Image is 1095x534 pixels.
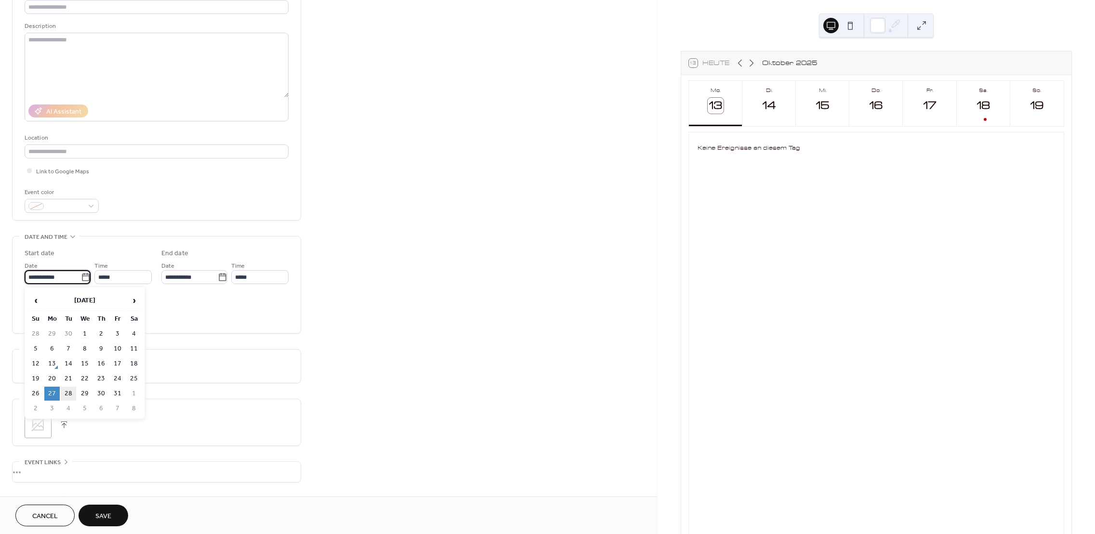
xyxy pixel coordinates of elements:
[762,57,817,69] div: Oktober 2025
[1010,81,1064,126] button: So.19
[61,402,76,416] td: 4
[44,342,60,356] td: 6
[61,387,76,401] td: 28
[25,187,97,197] div: Event color
[32,511,58,521] span: Cancel
[77,387,92,401] td: 29
[906,86,953,95] div: Fr.
[77,372,92,386] td: 22
[93,372,109,386] td: 23
[126,357,142,371] td: 18
[852,86,900,95] div: Do.
[93,312,109,326] th: Th
[44,312,60,326] th: Mo
[161,248,188,259] div: End date
[742,81,796,126] button: Di.14
[61,312,76,326] th: Tu
[28,402,43,416] td: 2
[127,291,141,310] span: ›
[61,342,76,356] td: 7
[110,342,125,356] td: 10
[960,86,1007,95] div: Sa.
[15,505,75,526] button: Cancel
[126,387,142,401] td: 1
[28,387,43,401] td: 26
[745,86,793,95] div: Di.
[161,261,174,271] span: Date
[231,261,245,271] span: Time
[61,372,76,386] td: 21
[95,511,111,521] span: Save
[25,133,287,143] div: Location
[25,494,60,504] span: Categories
[44,290,125,311] th: [DATE]
[25,261,38,271] span: Date
[903,81,956,126] button: Fr.17
[13,462,301,482] div: •••
[61,327,76,341] td: 30
[94,261,108,271] span: Time
[922,98,938,114] div: 17
[44,327,60,341] td: 29
[25,21,287,31] div: Description
[110,357,125,371] td: 17
[28,357,43,371] td: 12
[815,98,831,114] div: 15
[1013,86,1061,95] div: So.
[957,81,1010,126] button: Sa.18
[61,357,76,371] td: 14
[77,342,92,356] td: 8
[849,81,903,126] button: Do.16
[44,357,60,371] td: 13
[44,372,60,386] td: 20
[36,167,89,177] span: Link to Google Maps
[110,402,125,416] td: 7
[796,81,849,126] button: Mi.15
[1029,98,1045,114] div: 19
[126,342,142,356] td: 11
[110,327,125,341] td: 3
[28,291,43,310] span: ‹
[93,342,109,356] td: 9
[93,402,109,416] td: 6
[708,98,724,114] div: 13
[28,327,43,341] td: 28
[110,387,125,401] td: 31
[77,357,92,371] td: 15
[93,327,109,341] td: 2
[77,327,92,341] td: 1
[126,312,142,326] th: Sa
[692,86,739,95] div: Mo.
[28,342,43,356] td: 5
[126,372,142,386] td: 25
[93,357,109,371] td: 16
[869,98,884,114] div: 16
[77,402,92,416] td: 5
[126,402,142,416] td: 8
[126,327,142,341] td: 4
[976,98,991,114] div: 18
[110,372,125,386] td: 24
[690,136,1062,161] div: Keine Ereignisse an diesem Tag
[77,312,92,326] th: We
[28,312,43,326] th: Su
[761,98,777,114] div: 14
[25,248,54,259] div: Start date
[79,505,128,526] button: Save
[25,411,52,438] div: ;
[110,312,125,326] th: Fr
[44,402,60,416] td: 3
[799,86,846,95] div: Mi.
[25,232,67,242] span: Date and time
[25,457,61,468] span: Event links
[28,372,43,386] td: 19
[93,387,109,401] td: 30
[689,81,742,126] button: Mo.13
[44,387,60,401] td: 27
